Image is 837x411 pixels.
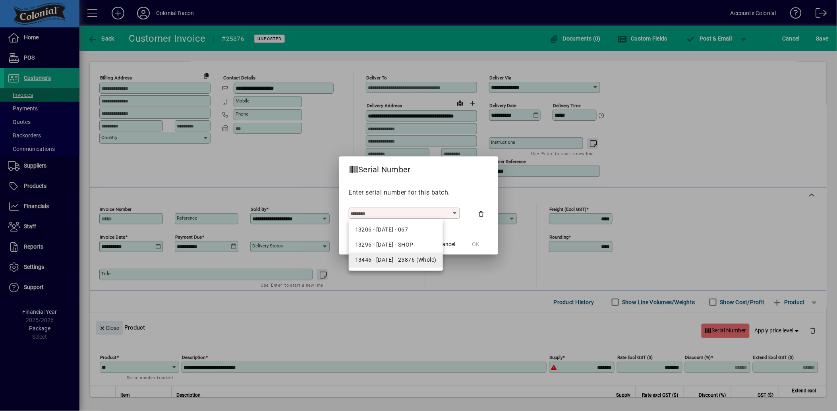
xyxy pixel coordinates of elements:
div: 13446 - [DATE] - 25876 (Whole) [355,256,437,264]
mat-option: 13446 - 07.12.25 - 25876 (Whole) [349,253,443,268]
button: Cancel [435,237,460,251]
div: 13206 - [DATE] - 067 [355,226,437,234]
h2: Serial Number [339,156,420,179]
mat-option: 13206 - 02.10.25 - 067 [349,222,443,237]
div: 13296 - [DATE] - SHOP [355,241,437,249]
span: Cancel [439,240,456,249]
p: Enter serial number for this batch. [349,188,489,197]
mat-option: 13296 - 02.10.25 - SHOP [349,237,443,253]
